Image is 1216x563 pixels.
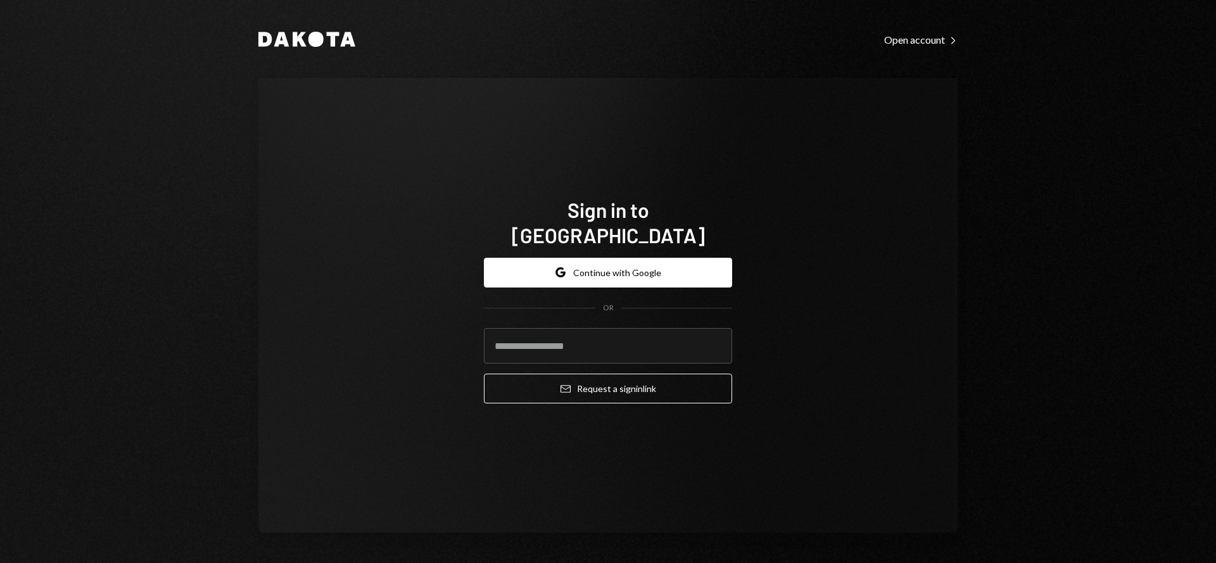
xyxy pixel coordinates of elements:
[484,258,732,288] button: Continue with Google
[484,197,732,248] h1: Sign in to [GEOGRAPHIC_DATA]
[603,303,614,313] div: OR
[884,32,958,46] a: Open account
[484,374,732,403] button: Request a signinlink
[884,34,958,46] div: Open account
